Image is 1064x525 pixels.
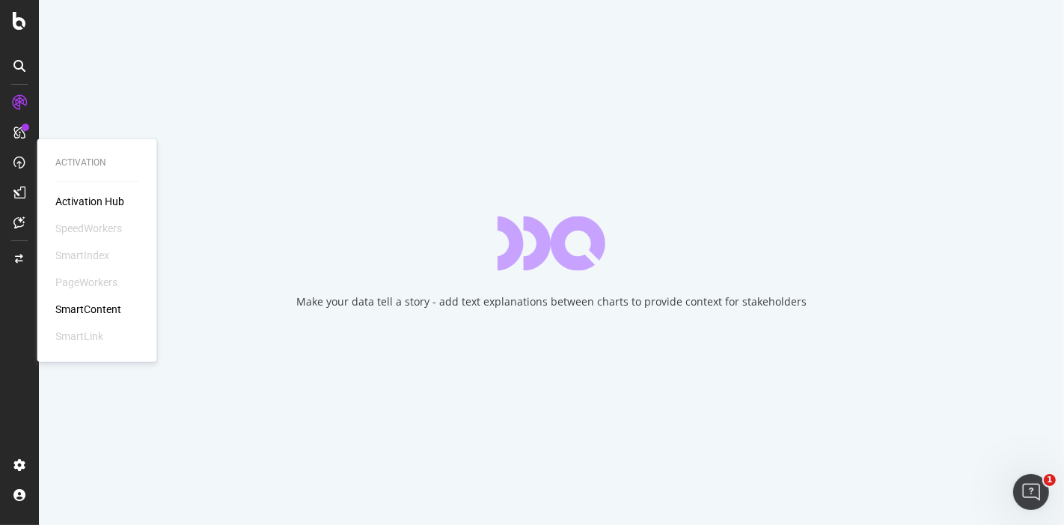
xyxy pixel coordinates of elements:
[55,194,124,209] a: Activation Hub
[296,294,807,309] div: Make your data tell a story - add text explanations between charts to provide context for stakeho...
[1044,474,1056,486] span: 1
[498,216,605,270] div: animation
[55,329,103,344] div: SmartLink
[1013,474,1049,510] iframe: Intercom live chat
[55,157,139,169] div: Activation
[55,248,109,263] div: SmartIndex
[55,221,122,236] div: SpeedWorkers
[55,302,121,317] a: SmartContent
[55,275,117,290] div: PageWorkers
